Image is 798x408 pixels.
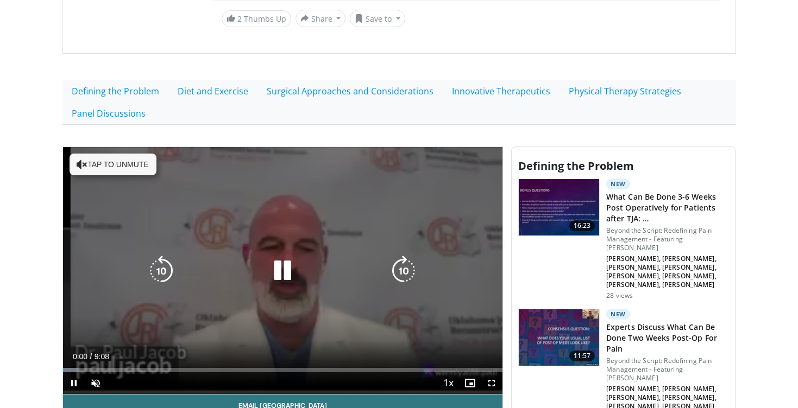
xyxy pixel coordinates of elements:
a: Surgical Approaches and Considerations [257,80,443,103]
span: 9:08 [95,352,109,361]
p: Beyond the Script: Redefining Pain Management - Featuring [PERSON_NAME] [606,356,728,382]
span: 11:57 [569,350,595,361]
a: Panel Discussions [62,102,155,125]
a: 2 Thumbs Up [222,10,291,27]
span: 2 [237,14,242,24]
p: Beyond the Script: Redefining Pain Management - Featuring [PERSON_NAME] [606,226,728,252]
h3: Experts Discuss What Can Be Done Two Weeks Post-Op For Pain [606,322,728,354]
button: Save to [350,10,405,27]
a: Innovative Therapeutics [443,80,560,103]
a: Physical Therapy Strategies [560,80,690,103]
button: Playback Rate [437,372,459,394]
a: 16:23 New What Can Be Done 3-6 Weeks Post Operatively for Patients after TJA: … Beyond the Script... [518,178,728,300]
a: Diet and Exercise [168,80,257,103]
p: 28 views [606,291,633,300]
p: [PERSON_NAME], [PERSON_NAME], [PERSON_NAME], [PERSON_NAME], [PERSON_NAME], [PERSON_NAME], [PERSON... [606,254,728,289]
button: Pause [63,372,85,394]
a: Defining the Problem [62,80,168,103]
button: Enable picture-in-picture mode [459,372,481,394]
video-js: Video Player [63,147,503,394]
p: New [606,309,630,320]
button: Share [296,10,346,27]
span: 16:23 [569,220,595,231]
img: 5566e44b-a050-446e-ae9d-277159cd8843.150x105_q85_crop-smart_upscale.jpg [519,179,599,235]
button: Unmute [85,372,106,394]
button: Fullscreen [481,372,502,394]
span: Defining the Problem [518,158,634,173]
div: Progress Bar [63,368,503,372]
button: Tap to unmute [70,154,156,175]
span: 0:00 [73,352,87,361]
img: 49d4f215-0744-4db7-b01f-ed379663ce3b.150x105_q85_crop-smart_upscale.jpg [519,309,599,366]
p: New [606,178,630,189]
h3: What Can Be Done 3-6 Weeks Post Operatively for Patients after TJA: … [606,192,728,224]
span: / [90,352,92,361]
